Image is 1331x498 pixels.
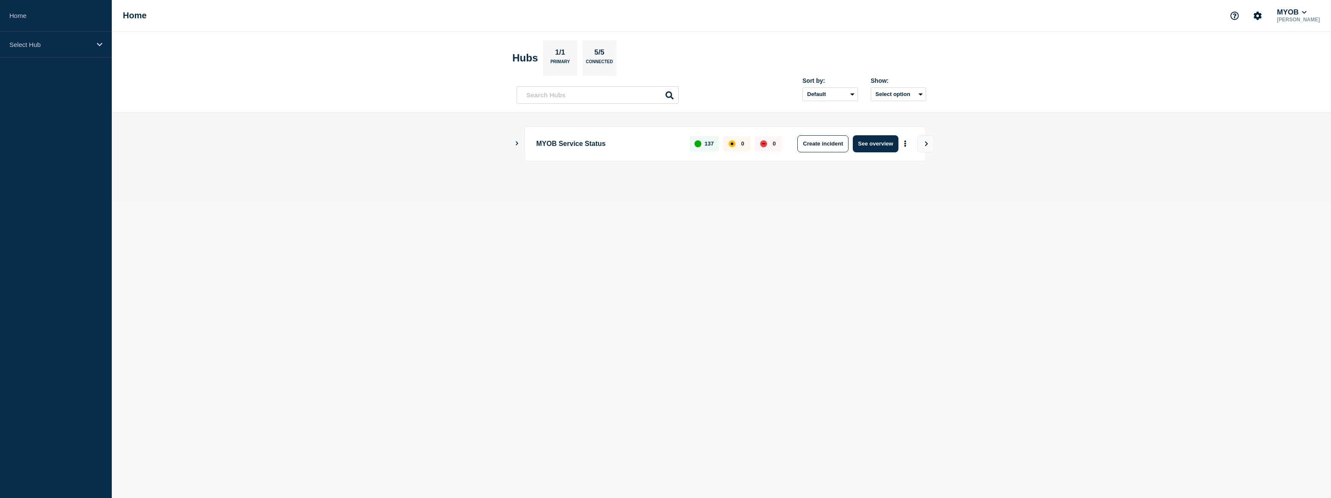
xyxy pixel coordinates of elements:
[123,11,147,20] h1: Home
[515,140,519,147] button: Show Connected Hubs
[802,77,858,84] div: Sort by:
[586,59,613,68] p: Connected
[797,135,849,152] button: Create incident
[695,140,701,147] div: up
[536,135,680,152] p: MYOB Service Status
[729,140,735,147] div: affected
[705,140,714,147] p: 137
[741,140,744,147] p: 0
[517,86,679,104] input: Search Hubs
[802,87,858,101] select: Sort by
[871,77,926,84] div: Show:
[591,48,608,59] p: 5/5
[773,140,776,147] p: 0
[550,59,570,68] p: Primary
[1275,17,1322,23] p: [PERSON_NAME]
[871,87,926,101] button: Select option
[853,135,898,152] button: See overview
[1249,7,1267,25] button: Account settings
[512,52,538,64] h2: Hubs
[1275,8,1308,17] button: MYOB
[760,140,767,147] div: down
[900,136,911,151] button: More actions
[917,135,934,152] button: View
[552,48,569,59] p: 1/1
[9,41,91,48] p: Select Hub
[1226,7,1244,25] button: Support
